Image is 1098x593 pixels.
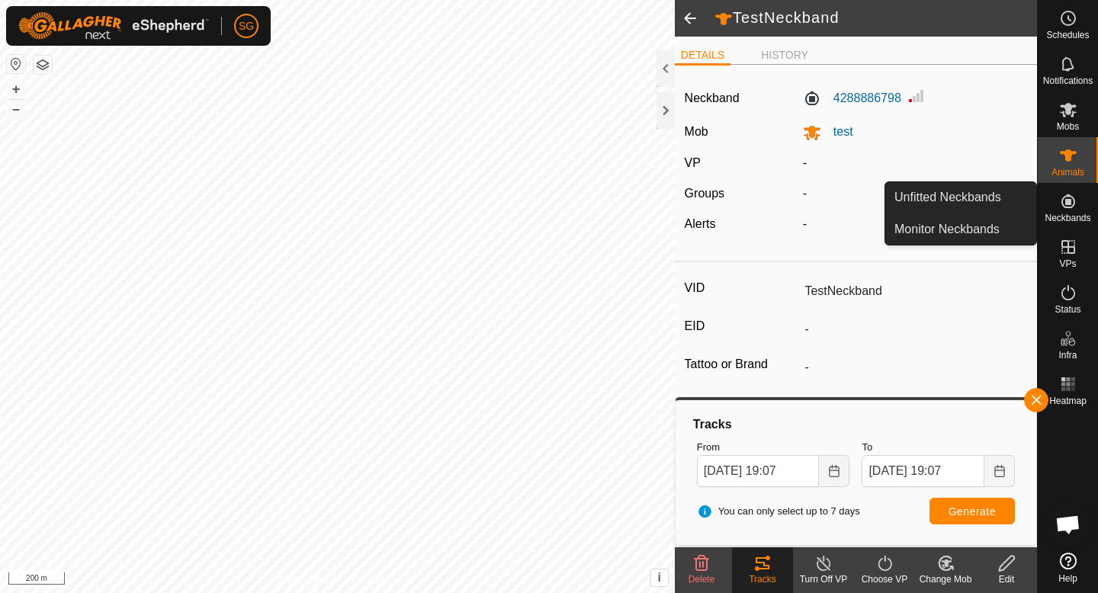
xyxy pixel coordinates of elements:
[732,572,793,586] div: Tracks
[885,214,1036,245] a: Monitor Neckbands
[1055,305,1080,314] span: Status
[755,47,814,63] li: HISTORY
[7,100,25,118] button: –
[651,569,668,586] button: i
[685,125,708,138] label: Mob
[1045,213,1090,223] span: Neckbands
[797,215,1033,233] div: -
[803,156,807,169] app-display-virtual-paddock-transition: -
[352,573,397,587] a: Contact Us
[819,455,849,487] button: Choose Date
[793,572,854,586] div: Turn Off VP
[1059,259,1076,268] span: VPs
[239,18,254,34] span: SG
[689,574,715,585] span: Delete
[685,354,799,374] label: Tattoo or Brand
[803,89,901,107] label: 4288886798
[685,278,799,298] label: VID
[18,12,209,40] img: Gallagher Logo
[894,188,1001,207] span: Unfitted Neckbands
[691,415,1021,434] div: Tracks
[1057,122,1079,131] span: Mobs
[1045,502,1091,547] div: Open chat
[797,184,1033,203] div: -
[1046,30,1089,40] span: Schedules
[685,156,701,169] label: VP
[697,504,860,519] span: You can only select up to 7 days
[685,316,799,336] label: EID
[697,440,850,455] label: From
[1058,351,1077,360] span: Infra
[277,573,334,587] a: Privacy Policy
[7,80,25,98] button: +
[1049,396,1087,405] span: Heatmap
[675,47,730,66] li: DETAILS
[915,572,976,586] div: Change Mob
[685,217,716,230] label: Alerts
[984,455,1015,487] button: Choose Date
[7,55,25,73] button: Reset Map
[1058,574,1077,583] span: Help
[1038,547,1098,589] a: Help
[894,220,1000,239] span: Monitor Neckbands
[862,440,1015,455] label: To
[34,56,52,74] button: Map Layers
[821,125,853,138] span: test
[976,572,1037,586] div: Edit
[685,393,799,412] label: Breed
[907,87,926,105] img: Signal strength
[714,8,1037,28] h2: TestNeckband
[949,505,996,518] span: Generate
[1043,76,1093,85] span: Notifications
[929,498,1015,524] button: Generate
[685,187,724,200] label: Groups
[885,182,1036,213] a: Unfitted Neckbands
[685,89,740,107] label: Neckband
[1051,168,1084,177] span: Animals
[854,572,915,586] div: Choose VP
[658,571,661,584] span: i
